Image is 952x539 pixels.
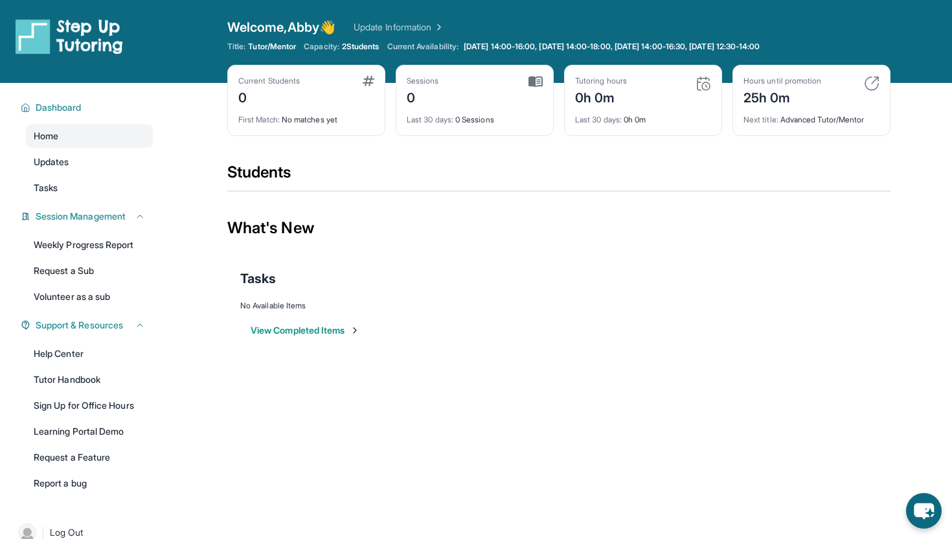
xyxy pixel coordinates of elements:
[528,76,543,87] img: card
[36,210,126,223] span: Session Management
[238,86,300,107] div: 0
[238,115,280,124] span: First Match :
[464,41,760,52] span: [DATE] 14:00-16:00, [DATE] 14:00-18:00, [DATE] 14:00-16:30, [DATE] 12:30-14:00
[238,76,300,86] div: Current Students
[26,124,153,148] a: Home
[227,41,245,52] span: Title:
[26,233,153,257] a: Weekly Progress Report
[387,41,459,52] span: Current Availability:
[26,472,153,495] a: Report a bug
[26,259,153,282] a: Request a Sub
[461,41,762,52] a: [DATE] 14:00-16:00, [DATE] 14:00-18:00, [DATE] 14:00-16:30, [DATE] 12:30-14:00
[16,18,123,54] img: logo
[743,107,879,125] div: Advanced Tutor/Mentor
[26,176,153,200] a: Tasks
[743,86,821,107] div: 25h 0m
[238,107,374,125] div: No matches yet
[363,76,374,86] img: card
[407,115,453,124] span: Last 30 days :
[26,342,153,365] a: Help Center
[36,319,123,332] span: Support & Resources
[431,21,444,34] img: Chevron Right
[575,115,622,124] span: Last 30 days :
[906,493,942,529] button: chat-button
[575,107,711,125] div: 0h 0m
[36,101,82,114] span: Dashboard
[248,41,296,52] span: Tutor/Mentor
[227,162,890,190] div: Students
[227,18,335,36] span: Welcome, Abby 👋
[407,86,439,107] div: 0
[407,76,439,86] div: Sessions
[26,285,153,308] a: Volunteer as a sub
[30,319,145,332] button: Support & Resources
[227,200,890,257] div: What's New
[251,324,360,337] button: View Completed Items
[240,269,276,288] span: Tasks
[26,394,153,417] a: Sign Up for Office Hours
[864,76,879,91] img: card
[354,21,444,34] a: Update Information
[743,76,821,86] div: Hours until promotion
[26,368,153,391] a: Tutor Handbook
[34,130,58,143] span: Home
[342,41,380,52] span: 2 Students
[26,446,153,469] a: Request a Feature
[304,41,339,52] span: Capacity:
[575,76,627,86] div: Tutoring hours
[30,101,145,114] button: Dashboard
[240,301,878,311] div: No Available Items
[34,155,69,168] span: Updates
[50,526,84,539] span: Log Out
[34,181,58,194] span: Tasks
[407,107,543,125] div: 0 Sessions
[30,210,145,223] button: Session Management
[26,420,153,443] a: Learning Portal Demo
[575,86,627,107] div: 0h 0m
[696,76,711,91] img: card
[26,150,153,174] a: Updates
[743,115,778,124] span: Next title :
